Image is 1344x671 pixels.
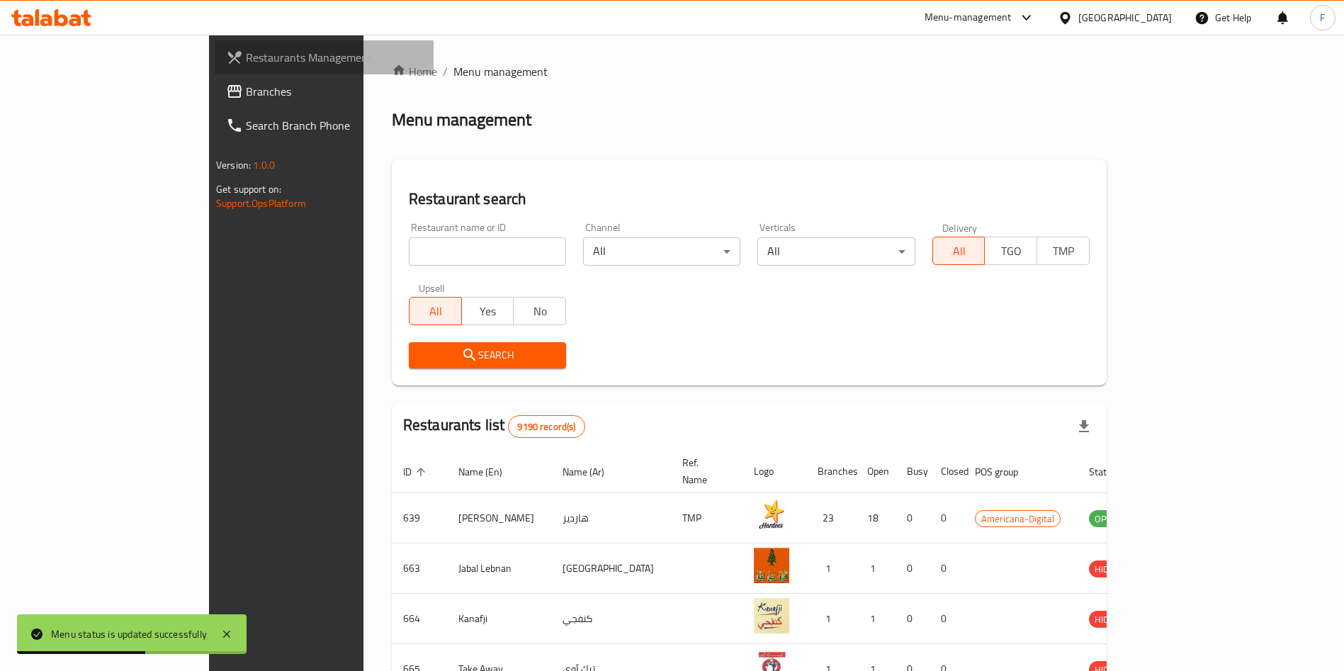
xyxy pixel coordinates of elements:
span: 1.0.0 [253,156,275,174]
span: HIDDEN [1089,561,1131,577]
button: All [409,297,462,325]
a: Search Branch Phone [215,108,434,142]
img: Kanafji [754,598,789,633]
div: HIDDEN [1089,560,1131,577]
td: 23 [806,493,856,543]
td: كنفجي [551,594,671,644]
span: Branches [246,83,422,100]
a: Restaurants Management [215,40,434,74]
img: Hardee's [754,497,789,533]
input: Search for restaurant name or ID.. [409,237,566,266]
td: هارديز [551,493,671,543]
span: HIDDEN [1089,611,1131,628]
span: All [415,301,456,322]
td: TMP [671,493,742,543]
div: OPEN [1089,510,1124,527]
button: All [932,237,986,265]
div: Menu status is updated successfully [51,626,207,642]
td: Jabal Lebnan [447,543,551,594]
span: Search [420,346,555,364]
span: Name (Ar) [563,463,623,480]
span: Status [1089,463,1135,480]
span: Search Branch Phone [246,117,422,134]
td: 1 [856,543,896,594]
span: All [939,241,980,261]
button: No [513,297,566,325]
td: 0 [896,543,930,594]
td: 0 [896,493,930,543]
button: TMP [1037,237,1090,265]
li: / [443,63,448,80]
td: 1 [806,594,856,644]
span: Get support on: [216,180,281,198]
div: All [583,237,740,266]
th: Busy [896,450,930,493]
button: Yes [461,297,514,325]
span: ID [403,463,430,480]
span: POS group [975,463,1037,480]
img: Jabal Lebnan [754,548,789,583]
div: All [757,237,915,266]
td: 1 [856,594,896,644]
span: TGO [990,241,1032,261]
td: 18 [856,493,896,543]
td: 0 [896,594,930,644]
span: Restaurants Management [246,49,422,66]
span: No [519,301,560,322]
td: [PERSON_NAME] [447,493,551,543]
th: Branches [806,450,856,493]
label: Delivery [942,222,978,232]
label: Upsell [419,283,445,293]
div: Menu-management [925,9,1012,26]
td: Kanafji [447,594,551,644]
th: Logo [742,450,806,493]
span: OPEN [1089,511,1124,527]
span: 9190 record(s) [509,420,584,434]
button: Search [409,342,566,368]
span: Yes [468,301,509,322]
th: Open [856,450,896,493]
td: 0 [930,493,964,543]
td: 1 [806,543,856,594]
div: [GEOGRAPHIC_DATA] [1078,10,1172,26]
th: Closed [930,450,964,493]
button: TGO [984,237,1037,265]
nav: breadcrumb [392,63,1107,80]
span: Americana-Digital [976,511,1060,527]
a: Support.OpsPlatform [216,194,306,213]
span: Version: [216,156,251,174]
span: TMP [1043,241,1084,261]
h2: Restaurants list [403,415,585,438]
td: 0 [930,594,964,644]
span: Ref. Name [682,454,725,488]
td: [GEOGRAPHIC_DATA] [551,543,671,594]
div: Total records count [508,415,585,438]
span: Name (En) [458,463,521,480]
span: F [1320,10,1325,26]
h2: Restaurant search [409,188,1090,210]
td: 0 [930,543,964,594]
span: Menu management [453,63,548,80]
div: Export file [1067,410,1101,444]
h2: Menu management [392,108,531,131]
a: Branches [215,74,434,108]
